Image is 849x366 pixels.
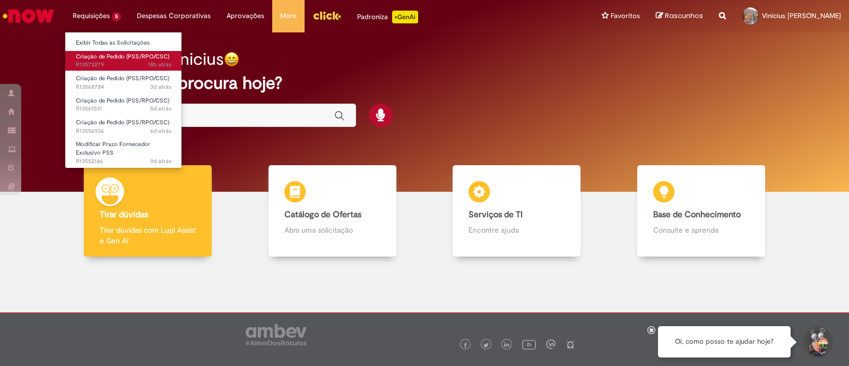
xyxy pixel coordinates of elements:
[469,225,565,235] p: Encontre ajuda
[469,209,523,220] b: Serviços de TI
[150,157,171,165] time: 19/09/2025 19:13:36
[522,337,536,351] img: logo_footer_youtube.png
[65,139,182,161] a: Aberto R13552146 : Modificar Prazo Fornecedor Exclusivo PSS
[392,11,418,23] p: +GenAi
[656,11,703,21] a: Rascunhos
[76,61,171,69] span: R13573279
[65,73,182,92] a: Aberto R13568784 : Criação de Pedido (PSS/RPO/CSC)
[665,11,703,21] span: Rascunhos
[76,127,171,135] span: R13556936
[76,97,169,105] span: Criação de Pedido (PSS/RPO/CSC)
[566,339,575,349] img: logo_footer_naosei.png
[246,324,307,345] img: logo_footer_ambev_rotulo_gray.png
[112,12,121,21] span: 5
[150,83,171,91] span: 3d atrás
[76,118,169,126] span: Criação de Pedido (PSS/RPO/CSC)
[76,74,169,82] span: Criação de Pedido (PSS/RPO/CSC)
[653,209,741,220] b: Base de Conhecimento
[801,326,833,358] button: Iniciar Conversa de Suporte
[76,83,171,91] span: R13568784
[148,61,171,69] time: 27/09/2025 20:02:59
[224,52,239,67] img: happy-face.png
[65,37,182,49] a: Exibir Todas as Solicitações
[150,105,171,113] time: 23/09/2025 19:53:50
[65,32,182,168] ul: Requisições
[76,140,150,157] span: Modificar Prazo Fornecedor Exclusivo PSS
[76,105,171,113] span: R13561031
[313,7,341,23] img: click_logo_yellow_360x200.png
[150,127,171,135] span: 6d atrás
[357,11,418,23] div: Padroniza
[137,11,211,21] span: Despesas Corporativas
[284,209,361,220] b: Catálogo de Ofertas
[82,74,767,92] h2: O que você procura hoje?
[280,11,297,21] span: More
[73,11,110,21] span: Requisições
[609,165,794,257] a: Base de Conhecimento Consulte e aprenda
[100,225,196,246] p: Tirar dúvidas com Lupi Assist e Gen Ai
[653,225,749,235] p: Consulte e aprenda
[56,165,240,257] a: Tirar dúvidas Tirar dúvidas com Lupi Assist e Gen Ai
[150,127,171,135] time: 22/09/2025 19:35:46
[658,326,791,358] div: Oi, como posso te ajudar hoje?
[284,225,380,235] p: Abra uma solicitação
[76,157,171,166] span: R13552146
[611,11,640,21] span: Favoritos
[424,165,609,257] a: Serviços de TI Encontre ajuda
[148,61,171,69] span: 18h atrás
[100,209,148,220] b: Tirar dúvidas
[65,95,182,115] a: Aberto R13561031 : Criação de Pedido (PSS/RPO/CSC)
[463,343,468,348] img: logo_footer_facebook.png
[483,343,489,348] img: logo_footer_twitter.png
[240,165,425,257] a: Catálogo de Ofertas Abra uma solicitação
[65,51,182,71] a: Aberto R13573279 : Criação de Pedido (PSS/RPO/CSC)
[1,5,56,27] img: ServiceNow
[76,53,169,61] span: Criação de Pedido (PSS/RPO/CSC)
[762,11,841,20] span: Vinicius [PERSON_NAME]
[546,339,556,349] img: logo_footer_workplace.png
[227,11,264,21] span: Aprovações
[65,117,182,137] a: Aberto R13556936 : Criação de Pedido (PSS/RPO/CSC)
[150,83,171,91] time: 25/09/2025 23:00:58
[150,157,171,165] span: 9d atrás
[150,105,171,113] span: 5d atrás
[504,342,509,348] img: logo_footer_linkedin.png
